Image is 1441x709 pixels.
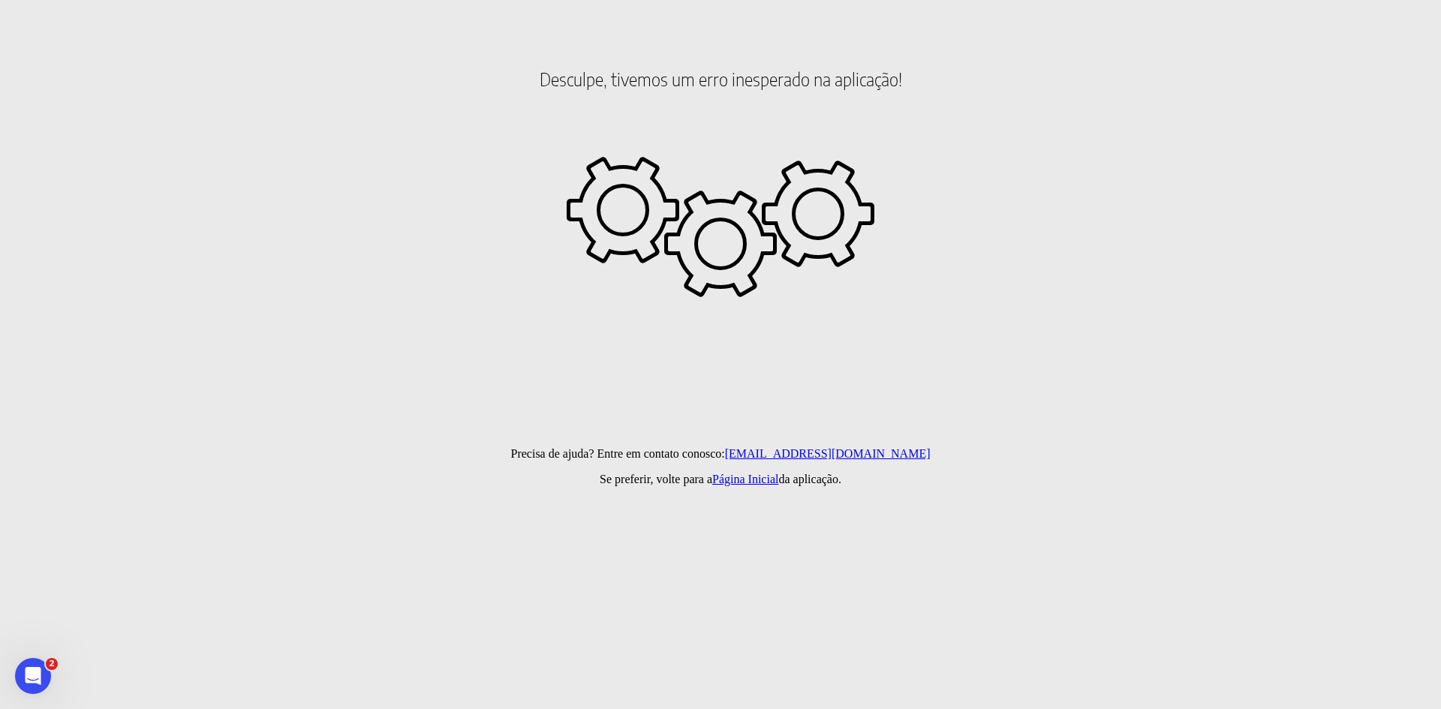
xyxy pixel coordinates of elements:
[15,658,51,694] iframe: Intercom live chat
[712,473,778,485] a: Página Inicial
[6,15,1435,143] h2: Desculpe, tivemos um erro inesperado na aplicação!
[725,447,931,460] a: [EMAIL_ADDRESS][DOMAIN_NAME]
[6,447,1435,461] p: Precisa de ajuda? Entre em contato conosco:
[6,473,1435,486] p: Se preferir, volte para a da aplicação.
[46,658,58,670] span: 2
